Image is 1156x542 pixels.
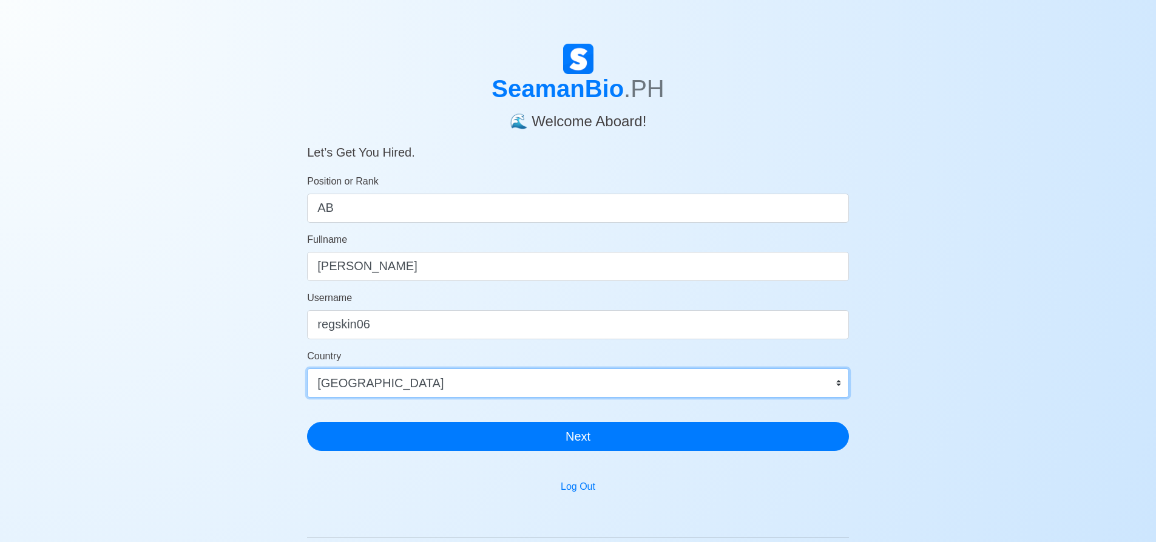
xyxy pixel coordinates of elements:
span: Position or Rank [307,176,378,186]
button: Next [307,422,849,451]
input: Your Fullname [307,252,849,281]
h5: Let’s Get You Hired. [307,130,849,160]
span: Fullname [307,234,347,245]
h4: 🌊 Welcome Aboard! [307,103,849,130]
label: Country [307,349,341,364]
span: .PH [624,75,664,102]
button: Log Out [553,475,603,498]
img: Logo [563,44,593,74]
h1: SeamanBio [307,74,849,103]
input: Ex. donaldcris [307,310,849,339]
span: Username [307,293,352,303]
input: ex. 2nd Officer w/Master License [307,194,849,223]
